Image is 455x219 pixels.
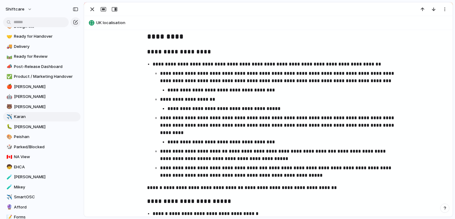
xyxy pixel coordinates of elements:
button: 🔮 [6,204,12,210]
div: 🐻 [6,103,11,110]
button: 🤝 [6,33,12,40]
span: shiftcare [6,6,24,12]
span: [PERSON_NAME] [14,104,78,110]
div: 🐛 [6,123,11,130]
a: 🐛[PERSON_NAME] [3,122,80,132]
span: Karan [14,114,78,120]
div: 🚚 [6,43,11,50]
button: 🍎 [6,84,12,90]
div: 🇨🇦 [6,154,11,161]
button: 🧪 [6,174,12,180]
div: 🤖 [6,93,11,100]
span: [PERSON_NAME] [14,124,78,130]
div: ✅ [6,73,11,80]
span: Mikey [14,184,78,190]
span: Afford [14,204,78,210]
a: ✈️Karan [3,112,80,121]
button: 🧒 [6,164,12,170]
button: 🎨 [6,134,12,140]
a: ✈️SmartOSC [3,192,80,202]
span: NA View [14,154,78,160]
button: 🛤️ [6,53,12,60]
a: ✅Product / Marketing Handover [3,72,80,81]
span: Ready for Handover [14,33,78,40]
div: 🧪 [6,174,11,181]
a: 📣Post-Release Dashboard [3,62,80,71]
a: 🎲Parked/Blocked [3,142,80,152]
a: 🧪Mikey [3,183,80,192]
button: UK localisation [87,18,450,28]
a: 🧒EHCA [3,162,80,172]
span: Peishan [14,134,78,140]
button: ✈️ [6,194,12,200]
a: 🛤️Ready for Review [3,52,80,61]
a: 🤖[PERSON_NAME] [3,92,80,101]
span: UK localisation [96,20,450,26]
button: 🧪 [6,184,12,190]
div: 🧪 [6,183,11,191]
button: 🤖 [6,94,12,100]
div: 🍎 [6,83,11,90]
div: ✈️ [6,113,11,120]
a: 🤝Ready for Handover [3,32,80,41]
span: EHCA [14,164,78,170]
span: Post-Release Dashboard [14,64,78,70]
a: 🧪[PERSON_NAME] [3,172,80,182]
button: 🎨 [6,23,12,30]
span: SmartOSC [14,194,78,200]
button: ✅ [6,74,12,80]
span: Delivery [14,44,78,50]
div: 🎨 [6,133,11,141]
span: [PERSON_NAME] [14,94,78,100]
span: Product / Marketing Handover [14,74,78,80]
span: [PERSON_NAME] [14,174,78,180]
div: 🛤️ [6,53,11,60]
div: ✈️ [6,194,11,201]
div: 📣 [6,63,11,70]
span: Parked/Blocked [14,144,78,150]
a: 🔮Afford [3,203,80,212]
a: 🚚Delivery [3,42,80,51]
span: [PERSON_NAME] [14,84,78,90]
a: 🇨🇦NA View [3,152,80,162]
button: 🚚 [6,44,12,50]
button: 🐻 [6,104,12,110]
div: 🔮 [6,204,11,211]
a: 🍎[PERSON_NAME] [3,82,80,91]
button: 📣 [6,64,12,70]
button: 🎲 [6,144,12,150]
button: 🇨🇦 [6,154,12,160]
button: shiftcare [3,4,35,14]
a: 🎨Peishan [3,132,80,141]
div: 🤝 [6,33,11,40]
div: 🎲 [6,143,11,150]
button: 🐛 [6,124,12,130]
div: 🧒 [6,163,11,171]
a: 🐻[PERSON_NAME] [3,102,80,112]
span: Ready for Review [14,53,78,60]
button: ✈️ [6,114,12,120]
